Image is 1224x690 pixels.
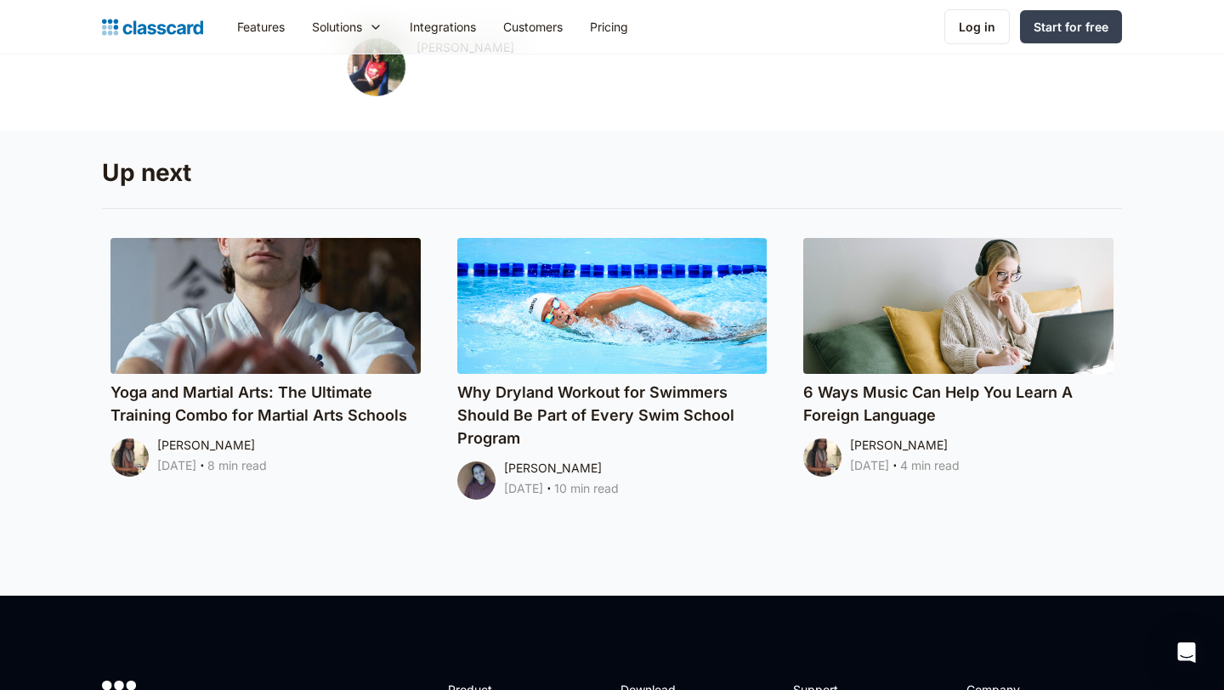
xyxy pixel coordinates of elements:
[959,18,995,36] div: Log in
[396,8,490,46] a: Integrations
[110,381,421,427] h4: Yoga and Martial Arts: The Ultimate Training Combo for Martial Arts Schools
[102,15,203,39] a: Logo
[944,9,1010,44] a: Log in
[850,435,948,455] div: [PERSON_NAME]
[490,8,576,46] a: Customers
[312,18,362,36] div: Solutions
[900,455,960,476] div: 4 min read
[576,8,642,46] a: Pricing
[889,455,900,479] div: ‧
[449,229,776,511] a: Why Dryland Workout for Swimmers Should Be Part of Every Swim School Program[PERSON_NAME][DATE]‧1...
[1020,10,1122,43] a: Start for free
[1034,18,1108,36] div: Start for free
[224,8,298,46] a: Features
[850,455,889,476] div: [DATE]
[504,478,543,499] div: [DATE]
[196,455,207,479] div: ‧
[803,381,1113,427] h4: 6 Ways Music Can Help You Learn A Foreign Language
[504,458,602,478] div: [PERSON_NAME]
[207,455,267,476] div: 8 min read
[457,381,768,450] h4: Why Dryland Workout for Swimmers Should Be Part of Every Swim School Program
[102,229,429,511] a: Yoga and Martial Arts: The Ultimate Training Combo for Martial Arts Schools[PERSON_NAME][DATE]‧8 ...
[1166,632,1207,673] div: Open Intercom Messenger
[795,229,1122,511] a: 6 Ways Music Can Help You Learn A Foreign Language[PERSON_NAME][DATE]‧4 min read
[298,8,396,46] div: Solutions
[157,455,196,476] div: [DATE]
[554,478,619,499] div: 10 min read
[157,435,255,455] div: [PERSON_NAME]
[102,158,1122,188] h3: Up next
[543,478,554,502] div: ‧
